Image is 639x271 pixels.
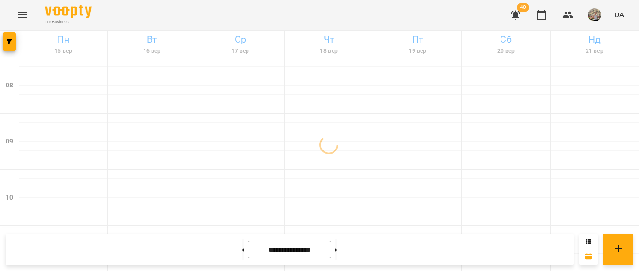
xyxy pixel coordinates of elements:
h6: 19 вер [375,47,460,56]
h6: Чт [286,32,371,47]
h6: Ср [198,32,283,47]
h6: 10 [6,193,13,203]
h6: 08 [6,80,13,91]
img: 3b46f58bed39ef2acf68cc3a2c968150.jpeg [588,8,601,21]
h6: 18 вер [286,47,371,56]
h6: 15 вер [21,47,106,56]
h6: Пт [375,32,460,47]
span: For Business [45,19,92,25]
h6: 16 вер [109,47,194,56]
img: Voopty Logo [45,5,92,18]
button: UA [610,6,628,23]
h6: Нд [552,32,637,47]
h6: Сб [463,32,548,47]
h6: 17 вер [198,47,283,56]
h6: 20 вер [463,47,548,56]
h6: 09 [6,136,13,147]
span: 40 [517,3,529,12]
button: Menu [11,4,34,26]
span: UA [614,10,624,20]
h6: Вт [109,32,194,47]
h6: 21 вер [552,47,637,56]
h6: Пн [21,32,106,47]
